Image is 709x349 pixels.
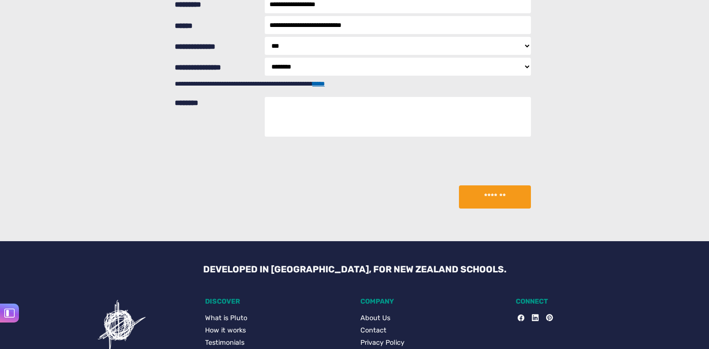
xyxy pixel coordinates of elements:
a: Contact [360,325,504,336]
a: Pinterest [538,313,553,323]
a: What is Pluto [205,313,349,323]
h5: CONNECT [516,297,660,305]
a: Privacy Policy [360,338,504,348]
a: How it works [205,325,349,336]
a: LinkedIn [524,313,538,323]
h3: DEVELOPED IN [GEOGRAPHIC_DATA], FOR NEW ZEALAND SCHOOLS. [196,264,514,275]
a: Testimonials [205,338,349,348]
h5: DISCOVER [205,297,349,305]
a: About Us [360,313,504,323]
a: Facebook [518,313,524,323]
h5: COMPANY [360,297,504,305]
